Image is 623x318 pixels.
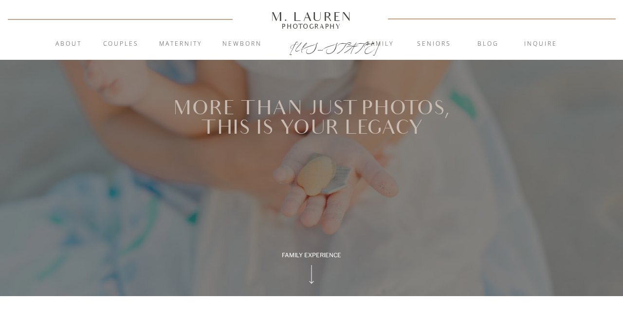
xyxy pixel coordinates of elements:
a: blog [462,39,514,49]
a: Newborn [216,39,268,49]
a: [US_STATE] [290,40,334,52]
a: inquire [514,39,567,49]
a: Seniors [408,39,460,49]
a: M. Lauren [242,11,381,22]
a: Maternity [154,39,207,49]
a: Couples [94,39,147,49]
h1: More than just photos, this is your legacy [169,99,455,141]
a: About [50,39,87,49]
a: Family [354,39,406,49]
a: Photography [267,24,356,29]
div: Family Experience [278,251,345,260]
